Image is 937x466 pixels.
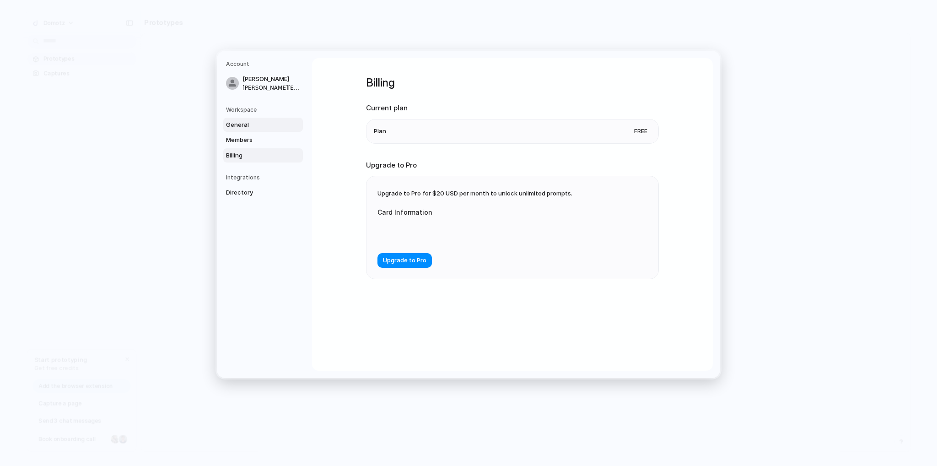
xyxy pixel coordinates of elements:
[366,103,659,114] h2: Current plan
[223,148,303,163] a: Billing
[223,72,303,95] a: [PERSON_NAME][PERSON_NAME][EMAIL_ADDRESS][DOMAIN_NAME]
[226,60,303,68] h5: Account
[377,253,432,268] button: Upgrade to Pro
[226,120,285,129] span: General
[242,83,301,92] span: [PERSON_NAME][EMAIL_ADDRESS][DOMAIN_NAME]
[377,190,572,197] span: Upgrade to Pro for $20 USD per month to unlock unlimited prompts.
[226,188,285,197] span: Directory
[366,160,659,170] h2: Upgrade to Pro
[385,228,553,237] iframe: Secure card payment input frame
[223,117,303,132] a: General
[223,133,303,147] a: Members
[226,151,285,160] span: Billing
[374,127,386,136] span: Plan
[383,256,426,265] span: Upgrade to Pro
[223,185,303,200] a: Directory
[226,173,303,182] h5: Integrations
[366,75,659,91] h1: Billing
[226,135,285,145] span: Members
[226,105,303,114] h5: Workspace
[377,207,560,217] label: Card Information
[630,126,651,135] span: Free
[242,75,301,84] span: [PERSON_NAME]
